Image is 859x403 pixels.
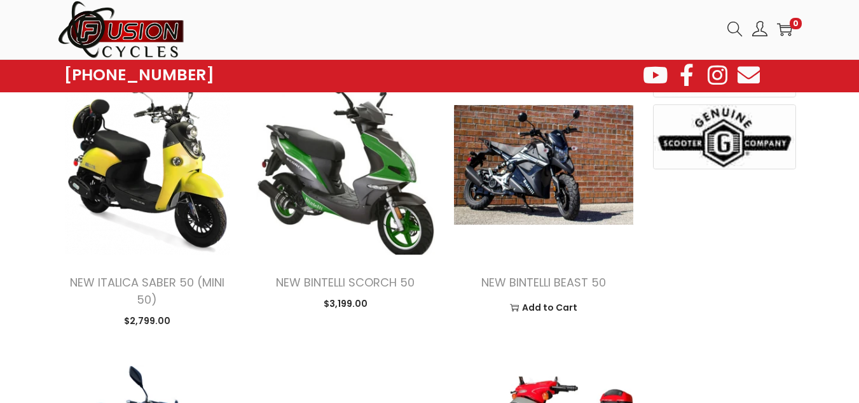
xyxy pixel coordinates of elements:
a: Add to Cart [464,298,624,317]
a: NEW ITALICA SABER 50 (MINI 50) [70,274,224,308]
a: 0 [777,22,792,37]
span: $ [324,297,329,310]
span: $ [124,315,130,327]
a: NEW BINTELLI SCORCH 50 [276,274,415,290]
img: Genuine [654,105,796,169]
span: 3,199.00 [324,297,368,310]
span: 2,799.00 [124,315,170,327]
a: NEW BINTELLI BEAST 50 [481,274,606,290]
a: [PHONE_NUMBER] [64,66,214,84]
